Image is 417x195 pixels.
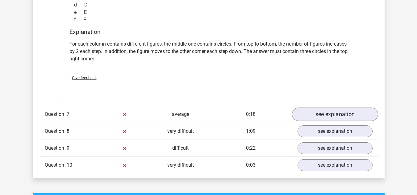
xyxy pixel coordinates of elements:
[45,128,67,135] span: Question
[298,142,373,154] a: see explanation
[172,111,189,117] span: average
[74,16,83,23] span: f
[69,16,348,23] div: F
[167,162,194,168] span: very difficult
[246,111,256,117] span: 0:18
[167,128,194,134] span: very difficult
[246,128,256,134] span: 1:09
[67,162,72,168] span: 10
[69,28,348,35] h4: Explanation
[74,9,84,16] span: e
[298,159,373,171] a: see explanation
[172,145,189,151] span: difficult
[67,111,69,117] span: 7
[292,108,378,121] a: see explanation
[246,145,256,151] span: 0:22
[69,9,348,16] div: E
[45,144,67,152] span: Question
[69,1,348,9] div: D
[69,40,348,63] p: For each column contains different figures, the middle one contains circles. From top to bottom, ...
[45,111,67,118] span: Question
[246,162,256,168] span: 0:03
[67,128,69,134] span: 8
[67,145,69,151] span: 9
[45,161,67,169] span: Question
[72,75,97,80] span: Give feedback
[74,1,84,9] span: d
[298,125,373,137] a: see explanation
